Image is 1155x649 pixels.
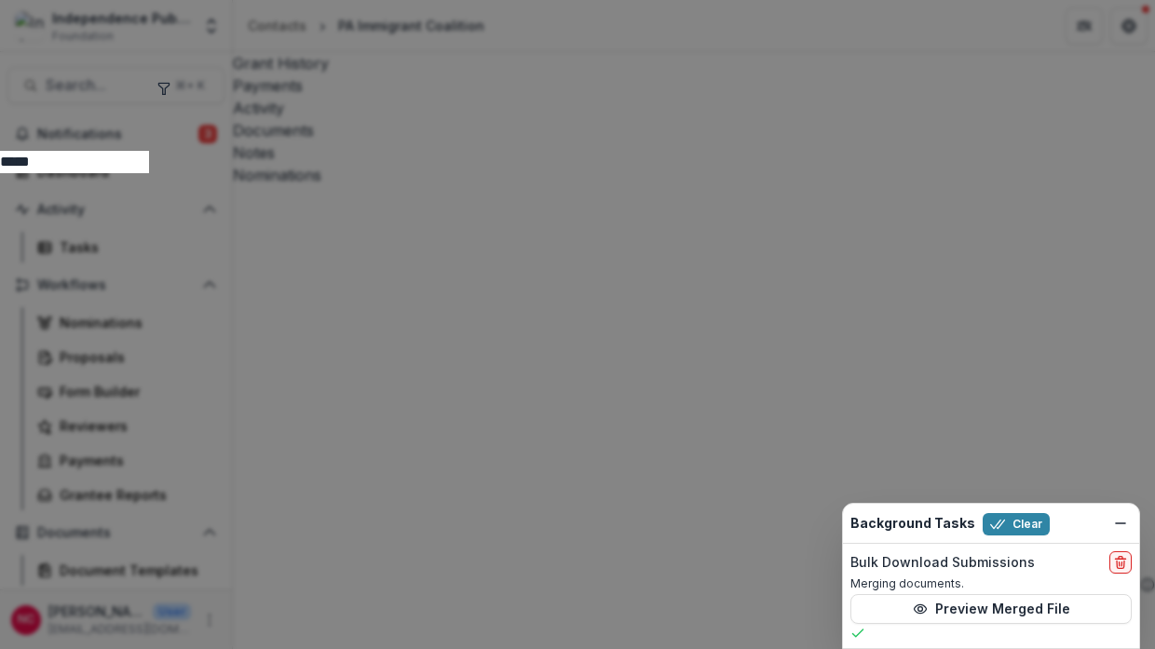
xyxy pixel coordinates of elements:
button: Clear [983,513,1050,535]
h2: Bulk Download Submissions [850,555,1035,571]
button: delete [1109,551,1132,574]
p: Merging documents. [850,575,1132,592]
button: toggle filters [156,75,171,98]
h2: Background Tasks [850,516,975,532]
button: Preview Merged File [850,594,1132,624]
button: Dismiss [1109,512,1132,534]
